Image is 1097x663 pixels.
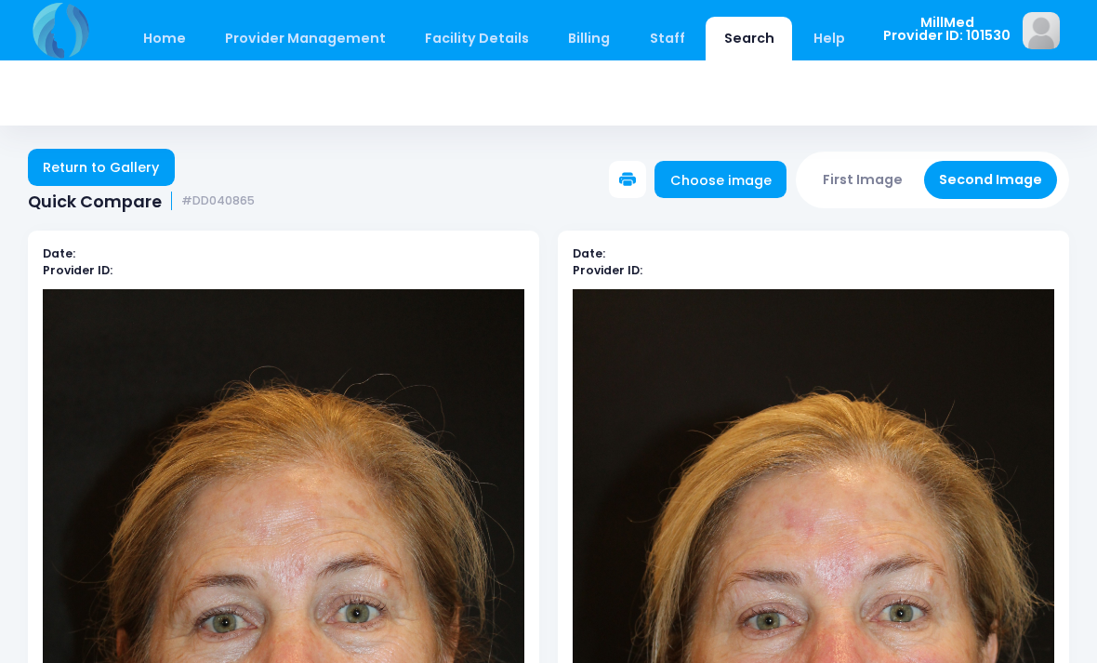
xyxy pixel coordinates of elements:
[883,16,1011,43] span: MillMed Provider ID: 101530
[181,194,255,208] small: #DD040865
[28,192,162,211] span: Quick Compare
[573,245,605,261] b: Date:
[796,17,864,60] a: Help
[550,17,628,60] a: Billing
[43,262,112,278] b: Provider ID:
[631,17,703,60] a: Staff
[706,17,792,60] a: Search
[808,161,919,199] button: First Image
[125,17,204,60] a: Home
[654,161,786,198] a: Choose image
[573,262,642,278] b: Provider ID:
[206,17,403,60] a: Provider Management
[407,17,548,60] a: Facility Details
[924,161,1058,199] button: Second Image
[28,149,175,186] a: Return to Gallery
[1023,12,1060,49] img: image
[43,245,75,261] b: Date:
